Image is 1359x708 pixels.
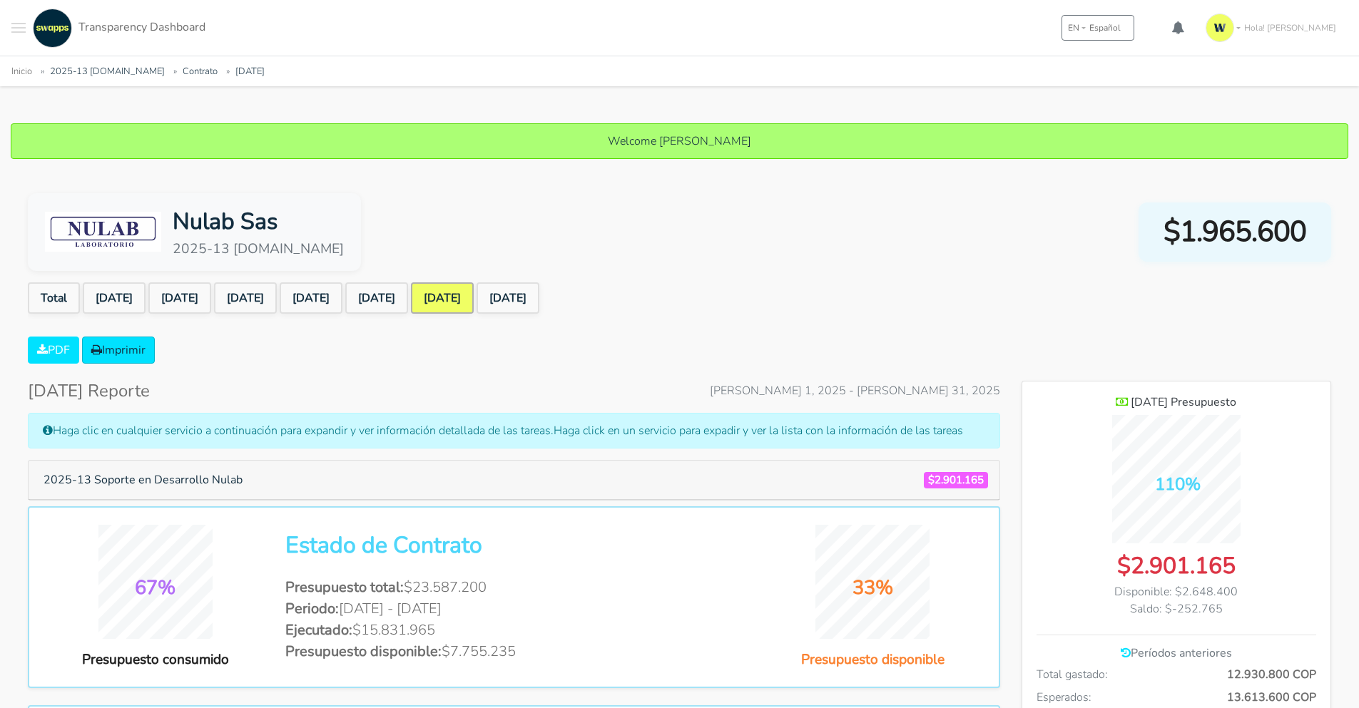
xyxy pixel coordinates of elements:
[50,65,165,78] a: 2025-13 [DOMAIN_NAME]
[285,641,742,662] li: $7.755.235
[1037,689,1091,706] span: Esperados:
[285,577,742,598] li: $23.587.200
[1089,21,1121,34] span: Español
[33,9,72,48] img: swapps-linkedin-v2.jpg
[26,133,1333,150] p: Welcome [PERSON_NAME]
[285,620,352,640] span: Ejecutado:
[285,599,339,618] span: Periodo:
[1062,15,1134,41] button: ENEspañol
[710,382,1000,399] span: [PERSON_NAME] 1, 2025 - [PERSON_NAME] 31, 2025
[345,282,408,314] a: [DATE]
[1227,666,1316,683] span: 12.930.800 COP
[1206,14,1234,42] img: isotipo-3-3e143c57.png
[173,205,344,239] div: Nulab Sas
[29,9,205,48] a: Transparency Dashboard
[280,282,342,314] a: [DATE]
[285,642,442,661] span: Presupuesto disponible:
[477,282,539,314] a: [DATE]
[1227,689,1316,706] span: 13.613.600 COP
[1037,583,1316,600] div: Disponible: $2.648.400
[11,9,26,48] button: Toggle navigation menu
[28,337,79,364] a: PDF
[78,19,205,35] span: Transparency Dashboard
[11,65,32,78] a: Inicio
[214,282,277,314] a: [DATE]
[34,466,252,493] button: 2025-13 Soporte en Desarrollo Nulab
[1131,394,1236,410] span: [DATE] Presupuesto
[1037,600,1316,617] div: Saldo: $-252.765
[285,620,742,641] li: $15.831.965
[82,337,155,364] a: Imprimir
[28,413,1000,448] div: Haga clic en cualquier servicio a continuación para expandir y ver información detallada de las t...
[28,381,150,401] h4: [DATE] Reporte
[1244,21,1336,34] span: Hola! [PERSON_NAME]
[285,532,742,559] h2: Estado de Contrato
[764,650,982,670] div: Presupuesto disponible
[285,598,742,620] li: [DATE] - [DATE]
[411,282,474,314] a: [DATE]
[924,472,988,488] span: $2.901.165
[173,239,344,260] div: 2025-13 [DOMAIN_NAME]
[183,65,218,78] a: Contrato
[1164,210,1306,253] span: $1.965.600
[46,650,264,670] div: Presupuesto consumido
[285,578,404,597] span: Presupuesto total:
[1037,647,1316,660] h6: Períodos anteriores
[83,282,146,314] a: [DATE]
[28,282,80,314] a: Total
[1037,549,1316,583] div: $2.901.165
[45,212,161,252] img: Nulab Sas
[235,65,265,78] a: [DATE]
[1200,8,1348,48] a: Hola! [PERSON_NAME]
[1037,666,1108,683] span: Total gastado:
[148,282,211,314] a: [DATE]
